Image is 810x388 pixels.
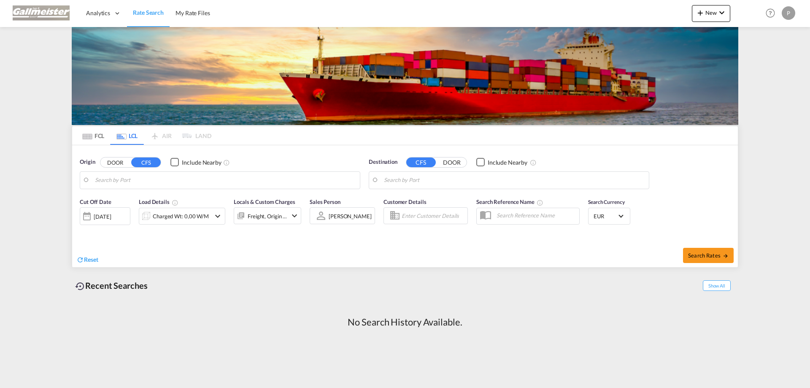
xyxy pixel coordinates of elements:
[72,145,738,267] div: Origin DOOR CFS Checkbox No InkUnchecked: Ignores neighbouring ports when fetching rates.Checked ...
[76,126,211,145] md-pagination-wrapper: Use the left and right arrow keys to navigate between tabs
[76,256,84,263] md-icon: icon-refresh
[213,211,223,221] md-icon: icon-chevron-down
[329,213,372,220] div: [PERSON_NAME]
[139,208,225,225] div: Charged Wt: 0,00 W/Micon-chevron-down
[131,157,161,167] button: CFS
[717,8,727,18] md-icon: icon-chevron-down
[13,4,70,23] img: 03265390ea0211efb7c18701be6bbe5d.png
[476,198,543,205] span: Search Reference Name
[695,8,705,18] md-icon: icon-plus 400-fg
[492,209,579,222] input: Search Reference Name
[234,198,295,205] span: Locals & Custom Charges
[289,211,300,221] md-icon: icon-chevron-down
[594,212,617,220] span: EUR
[182,158,221,167] div: Include Nearby
[310,198,340,205] span: Sales Person
[80,158,95,166] span: Origin
[688,252,729,259] span: Search Rates
[76,255,98,265] div: icon-refreshReset
[763,6,782,21] div: Help
[234,207,301,224] div: Freight Origin Destinationicon-chevron-down
[95,174,356,187] input: Search by Port
[170,158,221,167] md-checkbox: Checkbox No Ink
[80,224,86,236] md-datepicker: Select
[80,207,130,225] div: [DATE]
[76,126,110,145] md-tab-item: FCL
[328,210,373,222] md-select: Sales Person: Patrick Soltau
[763,6,778,20] span: Help
[72,276,151,295] div: Recent Searches
[172,199,178,206] md-icon: Chargeable Weight
[530,159,537,166] md-icon: Unchecked: Ignores neighbouring ports when fetching rates.Checked : Includes neighbouring ports w...
[723,253,729,259] md-icon: icon-arrow-right
[683,248,734,263] button: Search Ratesicon-arrow-right
[402,209,465,222] input: Enter Customer Details
[703,280,731,291] span: Show All
[223,159,230,166] md-icon: Unchecked: Ignores neighbouring ports when fetching rates.Checked : Includes neighbouring ports w...
[437,157,467,167] button: DOOR
[110,126,144,145] md-tab-item: LCL
[588,199,625,205] span: Search Currency
[476,158,527,167] md-checkbox: Checkbox No Ink
[537,199,543,206] md-icon: Your search will be saved by the below given name
[406,157,436,167] button: CFS
[94,213,111,220] div: [DATE]
[75,281,85,291] md-icon: icon-backup-restore
[80,198,111,205] span: Cut Off Date
[175,9,210,16] span: My Rate Files
[593,210,626,222] md-select: Select Currency: € EUREuro
[782,6,795,20] div: P
[384,174,645,187] input: Search by Port
[100,157,130,167] button: DOOR
[348,316,462,329] div: No Search History Available.
[369,158,397,166] span: Destination
[84,256,98,263] span: Reset
[488,158,527,167] div: Include Nearby
[133,9,164,16] span: Rate Search
[695,9,727,16] span: New
[86,9,110,17] span: Analytics
[692,5,730,22] button: icon-plus 400-fgNewicon-chevron-down
[248,210,287,222] div: Freight Origin Destination
[72,27,738,125] img: LCL+%26+FCL+BACKGROUND.png
[139,198,178,205] span: Load Details
[153,210,209,222] div: Charged Wt: 0,00 W/M
[383,198,426,205] span: Customer Details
